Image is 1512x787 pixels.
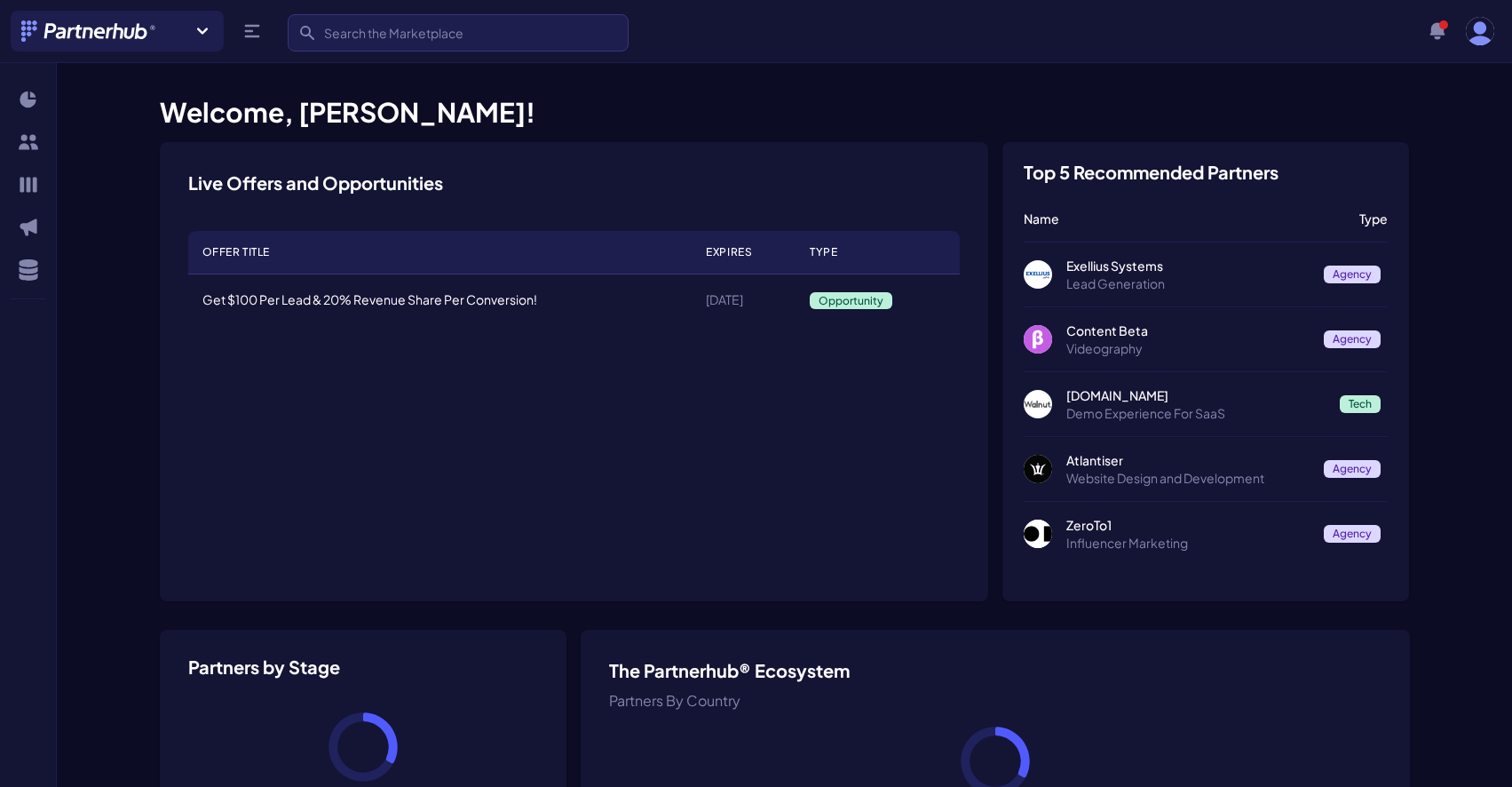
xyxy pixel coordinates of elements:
[692,231,796,274] th: Expires
[202,291,537,307] a: Get $100 Per Lead & 20% Revenue Share Per Conversion!
[609,691,740,710] span: Partners By Country
[1024,455,1052,483] img: Atlantiser
[1024,386,1389,422] a: Walnut.io [DOMAIN_NAME] Demo Experience For SaaS Tech
[1066,386,1326,404] p: [DOMAIN_NAME]
[796,231,960,274] th: Type
[188,171,443,195] h3: Live Offers and Opportunities
[188,231,693,274] th: Offer Title
[1024,210,1346,227] p: Name
[1066,322,1310,339] p: Content Beta
[1024,260,1052,289] img: Exellius Systems
[810,292,892,309] span: Opportunity
[1066,404,1326,422] p: Demo Experience For SaaS
[1024,451,1389,487] a: Atlantiser Atlantiser Website Design and Development Agency
[1359,210,1388,227] p: Type
[160,95,535,129] span: Welcome, [PERSON_NAME]!
[1324,525,1381,543] span: Agency
[1066,534,1310,552] p: Influencer Marketing
[1340,395,1381,413] span: Tech
[1066,469,1310,487] p: Website Design and Development
[1066,451,1310,469] p: Atlantiser
[1324,460,1381,478] span: Agency
[692,274,796,325] td: [DATE]
[1324,330,1381,348] span: Agency
[1066,516,1310,534] p: ZeroTo1
[1466,17,1494,45] img: user photo
[1024,390,1052,418] img: Walnut.io
[21,20,157,42] img: Partnerhub® Logo
[609,658,1381,683] h3: The Partnerhub® Ecosystem
[1066,339,1310,357] p: Videography
[188,658,539,676] h3: Partners by Stage
[1024,257,1389,292] a: Exellius Systems Exellius Systems Lead Generation Agency
[288,14,629,52] input: Search the Marketplace
[1024,516,1389,552] a: ZeroTo1 ZeroTo1 Influencer Marketing Agency
[1066,257,1310,274] p: Exellius Systems
[1024,163,1278,181] h3: Top 5 Recommended Partners
[1024,520,1052,548] img: ZeroTo1
[1324,266,1381,283] span: Agency
[1066,274,1310,292] p: Lead Generation
[1024,322,1389,357] a: Content Beta Content Beta Videography Agency
[1024,325,1052,354] img: Content Beta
